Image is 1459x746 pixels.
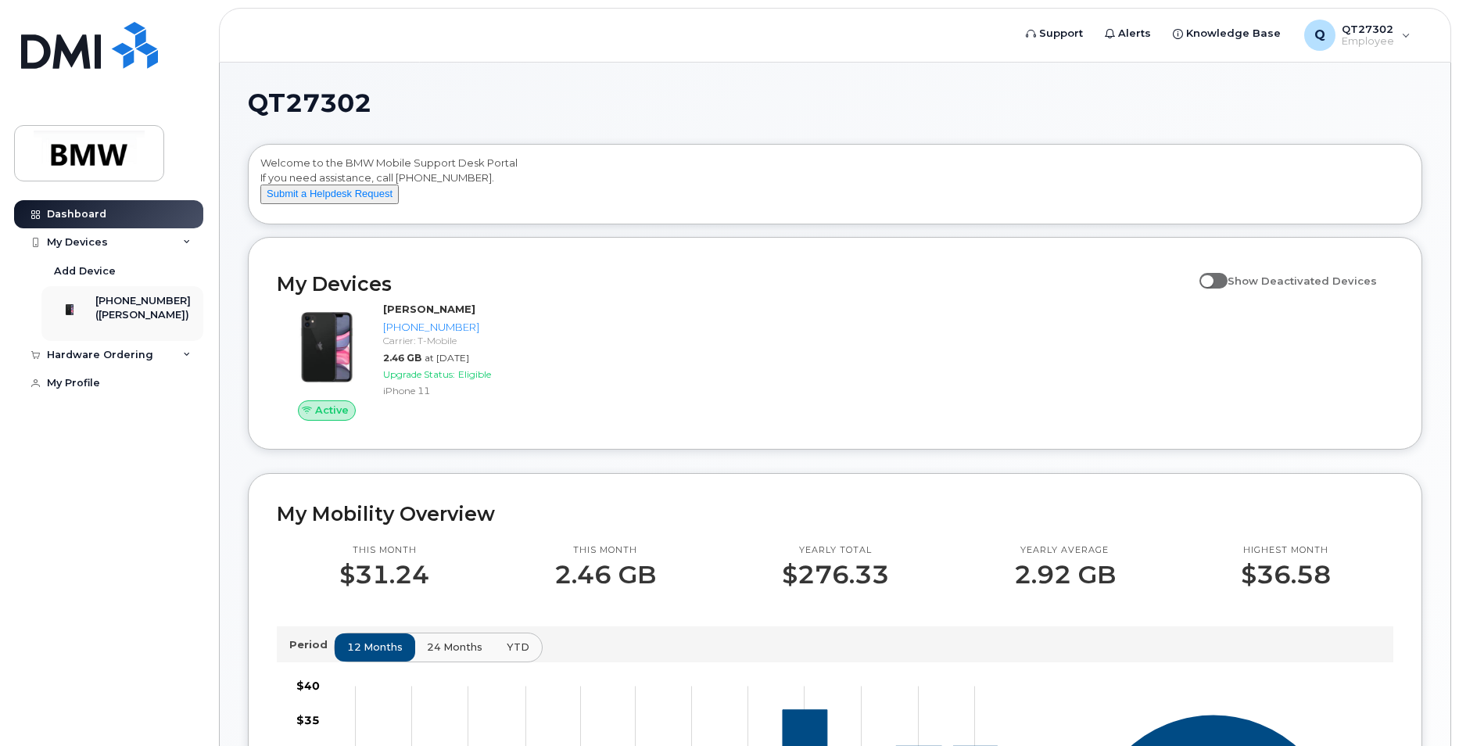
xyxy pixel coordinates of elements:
span: QT27302 [248,91,371,115]
p: This month [554,544,656,557]
p: This month [339,544,429,557]
a: Submit a Helpdesk Request [260,187,399,199]
input: Show Deactivated Devices [1199,266,1212,278]
tspan: $40 [296,679,320,693]
p: Yearly total [782,544,889,557]
a: Active[PERSON_NAME][PHONE_NUMBER]Carrier: T-Mobile2.46 GBat [DATE]Upgrade Status:EligibleiPhone 11 [277,302,542,421]
div: [PHONE_NUMBER] [383,320,536,335]
p: Yearly average [1014,544,1116,557]
h2: My Devices [277,272,1192,296]
p: $36.58 [1241,561,1331,589]
div: Carrier: T-Mobile [383,334,536,347]
p: Highest month [1241,544,1331,557]
span: Eligible [458,368,491,380]
strong: [PERSON_NAME] [383,303,475,315]
p: 2.46 GB [554,561,656,589]
p: $276.33 [782,561,889,589]
span: 2.46 GB [383,352,421,364]
span: Upgrade Status: [383,368,455,380]
span: Active [315,403,349,418]
span: at [DATE] [425,352,469,364]
button: Submit a Helpdesk Request [260,185,399,204]
span: 24 months [427,640,482,655]
p: 2.92 GB [1014,561,1116,589]
h2: My Mobility Overview [277,502,1393,525]
span: YTD [507,640,529,655]
img: iPhone_11.jpg [289,310,364,385]
iframe: Messenger Launcher [1391,678,1447,734]
p: Period [289,637,334,652]
tspan: $35 [296,712,320,726]
div: iPhone 11 [383,384,536,397]
div: Welcome to the BMW Mobile Support Desk Portal If you need assistance, call [PHONE_NUMBER]. [260,156,1410,218]
p: $31.24 [339,561,429,589]
span: Show Deactivated Devices [1228,274,1377,287]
